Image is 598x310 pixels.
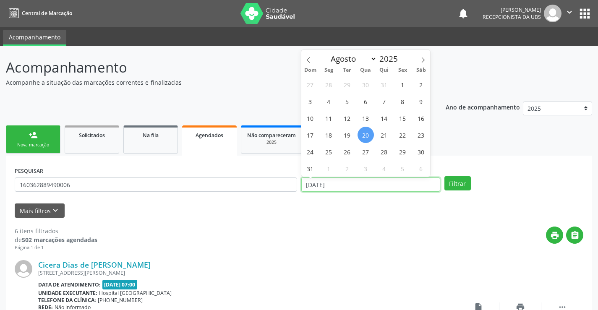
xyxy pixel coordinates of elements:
[376,127,392,143] span: Agosto 21, 2025
[339,110,355,126] span: Agosto 12, 2025
[15,260,32,278] img: img
[15,244,97,251] div: Página 1 de 1
[358,127,374,143] span: Agosto 20, 2025
[413,76,429,93] span: Agosto 2, 2025
[444,176,471,190] button: Filtrar
[412,68,430,73] span: Sáb
[358,110,374,126] span: Agosto 13, 2025
[375,68,393,73] span: Qui
[413,93,429,109] span: Agosto 9, 2025
[51,206,60,215] i: keyboard_arrow_down
[22,236,97,244] strong: 502 marcações agendadas
[15,177,297,192] input: Nome, CNS
[570,231,580,240] i: 
[99,289,172,297] span: Hospital [GEOGRAPHIC_DATA]
[38,297,96,304] b: Telefone da clínica:
[38,289,97,297] b: Unidade executante:
[79,132,105,139] span: Solicitados
[29,130,38,140] div: person_add
[394,160,411,177] span: Setembro 5, 2025
[321,93,337,109] span: Agosto 4, 2025
[301,68,320,73] span: Dom
[6,6,72,20] a: Central de Marcação
[394,76,411,93] span: Agosto 1, 2025
[6,78,416,87] p: Acompanhe a situação das marcações correntes e finalizadas
[358,160,374,177] span: Setembro 3, 2025
[358,93,374,109] span: Agosto 6, 2025
[339,76,355,93] span: Julho 29, 2025
[196,132,223,139] span: Agendados
[339,127,355,143] span: Agosto 19, 2025
[98,297,143,304] span: [PHONE_NUMBER]
[394,110,411,126] span: Agosto 15, 2025
[413,143,429,160] span: Agosto 30, 2025
[321,160,337,177] span: Setembro 1, 2025
[302,160,319,177] span: Agosto 31, 2025
[143,132,159,139] span: Na fila
[446,102,520,112] p: Ano de acompanhamento
[376,110,392,126] span: Agosto 14, 2025
[321,127,337,143] span: Agosto 18, 2025
[358,143,374,160] span: Agosto 27, 2025
[247,139,296,146] div: 2025
[15,227,97,235] div: 6 itens filtrados
[302,76,319,93] span: Julho 27, 2025
[376,160,392,177] span: Setembro 4, 2025
[577,6,592,21] button: apps
[483,6,541,13] div: [PERSON_NAME]
[301,177,440,192] input: Selecione um intervalo
[247,132,296,139] span: Não compareceram
[319,68,338,73] span: Seg
[339,93,355,109] span: Agosto 5, 2025
[321,76,337,93] span: Julho 28, 2025
[327,53,377,65] select: Month
[566,227,583,244] button: 
[38,269,457,276] div: [STREET_ADDRESS][PERSON_NAME]
[413,160,429,177] span: Setembro 6, 2025
[338,68,356,73] span: Ter
[15,164,43,177] label: PESQUISAR
[413,110,429,126] span: Agosto 16, 2025
[358,76,374,93] span: Julho 30, 2025
[394,127,411,143] span: Agosto 22, 2025
[302,110,319,126] span: Agosto 10, 2025
[321,110,337,126] span: Agosto 11, 2025
[15,235,97,244] div: de
[6,57,416,78] p: Acompanhamento
[302,127,319,143] span: Agosto 17, 2025
[413,127,429,143] span: Agosto 23, 2025
[321,143,337,160] span: Agosto 25, 2025
[3,30,66,46] a: Acompanhamento
[377,53,405,64] input: Year
[544,5,561,22] img: img
[339,143,355,160] span: Agosto 26, 2025
[393,68,412,73] span: Sex
[22,10,72,17] span: Central de Marcação
[394,93,411,109] span: Agosto 8, 2025
[483,13,541,21] span: Recepcionista da UBS
[38,260,151,269] a: Cicera Dias de [PERSON_NAME]
[302,143,319,160] span: Agosto 24, 2025
[356,68,375,73] span: Qua
[565,8,574,17] i: 
[550,231,559,240] i: print
[561,5,577,22] button: 
[376,143,392,160] span: Agosto 28, 2025
[302,93,319,109] span: Agosto 3, 2025
[457,8,469,19] button: notifications
[376,93,392,109] span: Agosto 7, 2025
[339,160,355,177] span: Setembro 2, 2025
[546,227,563,244] button: print
[12,142,54,148] div: Nova marcação
[394,143,411,160] span: Agosto 29, 2025
[376,76,392,93] span: Julho 31, 2025
[38,281,101,288] b: Data de atendimento:
[15,203,65,218] button: Mais filtroskeyboard_arrow_down
[102,280,138,289] span: [DATE] 07:00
